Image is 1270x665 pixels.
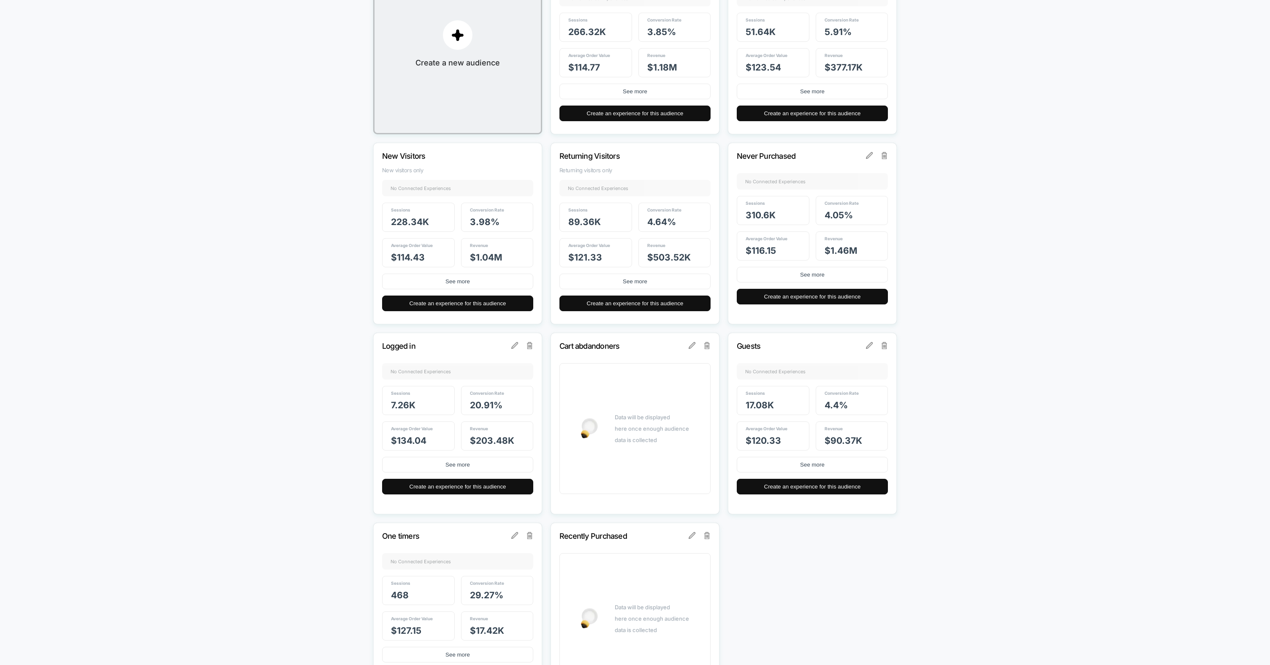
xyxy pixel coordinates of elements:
[882,342,887,349] img: delete
[746,236,787,241] span: Average Order Value
[382,274,533,289] button: See more
[382,167,533,174] span: New visitors only
[470,243,488,248] span: Revenue
[615,412,689,446] div: Data will be displayed here once enough audience data is collected
[391,391,410,396] span: Sessions
[615,602,689,636] div: Data will be displayed here once enough audience data is collected
[825,53,843,58] span: Revenue
[568,207,588,212] span: Sessions
[391,217,429,227] span: 228.34k
[391,243,433,248] span: Average Order Value
[470,426,488,431] span: Revenue
[391,590,409,600] span: 468
[647,207,681,212] span: Conversion Rate
[825,426,843,431] span: Revenue
[825,236,843,241] span: Revenue
[647,62,677,73] span: $ 1.18M
[470,217,499,227] span: 3.98 %
[568,62,600,73] span: $ 114.77
[391,207,410,212] span: Sessions
[746,210,776,220] span: 310.6k
[825,201,859,206] span: Conversion Rate
[746,53,787,58] span: Average Order Value
[746,201,765,206] span: Sessions
[647,53,665,58] span: Revenue
[382,296,533,311] button: Create an experience for this audience
[391,581,410,586] span: Sessions
[511,532,518,539] img: edit
[391,435,426,446] span: $ 134.04
[746,62,781,73] span: $ 123.54
[470,616,488,621] span: Revenue
[746,400,774,410] span: 17.08k
[737,84,888,99] button: See more
[391,616,433,621] span: Average Order Value
[882,152,887,159] img: delete
[511,342,518,349] img: edit
[527,342,533,349] img: delete
[382,532,510,540] p: One timers
[581,608,598,628] img: bulb
[470,590,503,600] span: 29.27 %
[470,400,502,410] span: 20.91 %
[382,479,533,494] button: Create an experience for this audience
[647,252,691,263] span: $ 503.52k
[825,27,852,37] span: 5.91 %
[866,342,873,349] img: edit
[559,296,711,311] button: Create an experience for this audience
[746,435,781,446] span: $ 120.33
[415,58,500,67] span: Create a new audience
[689,532,695,539] img: edit
[382,342,510,350] p: Logged in
[391,400,415,410] span: 7.26k
[825,400,848,410] span: 4.4 %
[704,532,710,539] img: delete
[647,243,665,248] span: Revenue
[559,106,711,121] button: Create an experience for this audience
[737,106,888,121] button: Create an experience for this audience
[568,252,602,263] span: $ 121.33
[737,267,888,282] button: See more
[559,152,688,160] p: Returning Visitors
[581,418,598,438] img: bulb
[559,342,688,350] p: Cart abdandoners
[391,426,433,431] span: Average Order Value
[825,17,859,22] span: Conversion Rate
[647,17,681,22] span: Conversion Rate
[647,27,676,37] span: 3.85 %
[737,152,865,160] p: Never Purchased
[382,647,533,662] button: See more
[568,27,606,37] span: 266.32k
[647,217,676,227] span: 4.64 %
[737,289,888,304] button: Create an experience for this audience
[689,342,695,349] img: edit
[746,27,776,37] span: 51.64k
[559,84,711,99] button: See more
[746,245,776,256] span: $ 116.15
[737,342,865,350] p: Guests
[746,391,765,396] span: Sessions
[559,532,688,540] p: Recently Purchased
[568,17,588,22] span: Sessions
[568,217,601,227] span: 89.36k
[568,243,610,248] span: Average Order Value
[866,152,873,159] img: edit
[825,62,863,73] span: $ 377.17k
[527,532,533,539] img: delete
[382,152,510,160] p: New Visitors
[470,207,504,212] span: Conversion Rate
[470,581,504,586] span: Conversion Rate
[470,391,504,396] span: Conversion Rate
[391,252,425,263] span: $ 114.43
[825,245,858,256] span: $ 1.46M
[470,625,504,636] span: $ 17.42k
[470,435,514,446] span: $ 203.48k
[568,53,610,58] span: Average Order Value
[746,17,765,22] span: Sessions
[737,457,888,472] button: See more
[559,167,711,174] span: Returning visitors only
[451,29,464,41] img: plus
[382,457,533,472] button: See more
[559,274,711,289] button: See more
[391,625,421,636] span: $ 127.15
